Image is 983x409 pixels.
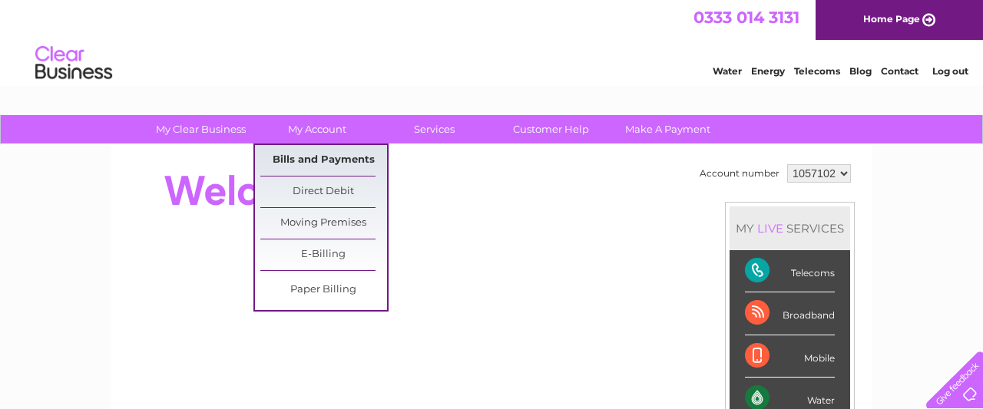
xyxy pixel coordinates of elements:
a: 0333 014 3131 [693,8,799,27]
a: E-Billing [260,239,387,270]
a: Log out [932,65,968,77]
a: My Account [254,115,381,143]
a: Bills and Payments [260,145,387,176]
a: Moving Premises [260,208,387,239]
a: My Clear Business [137,115,264,143]
div: Clear Business is a trading name of Verastar Limited (registered in [GEOGRAPHIC_DATA] No. 3667643... [130,8,856,74]
a: Customer Help [488,115,614,143]
td: Account number [696,160,783,186]
a: Blog [849,65,872,77]
a: Contact [881,65,918,77]
img: logo.png [35,40,113,87]
div: MY SERVICES [730,206,850,250]
div: Broadband [745,292,835,335]
a: Services [371,115,498,143]
div: Mobile [745,335,835,378]
a: Energy [751,65,785,77]
a: Make A Payment [604,115,731,143]
a: Direct Debit [260,176,387,207]
div: Telecoms [745,250,835,292]
a: Telecoms [794,65,840,77]
a: Water [713,65,742,77]
a: Paper Billing [260,275,387,305]
div: LIVE [754,221,786,236]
